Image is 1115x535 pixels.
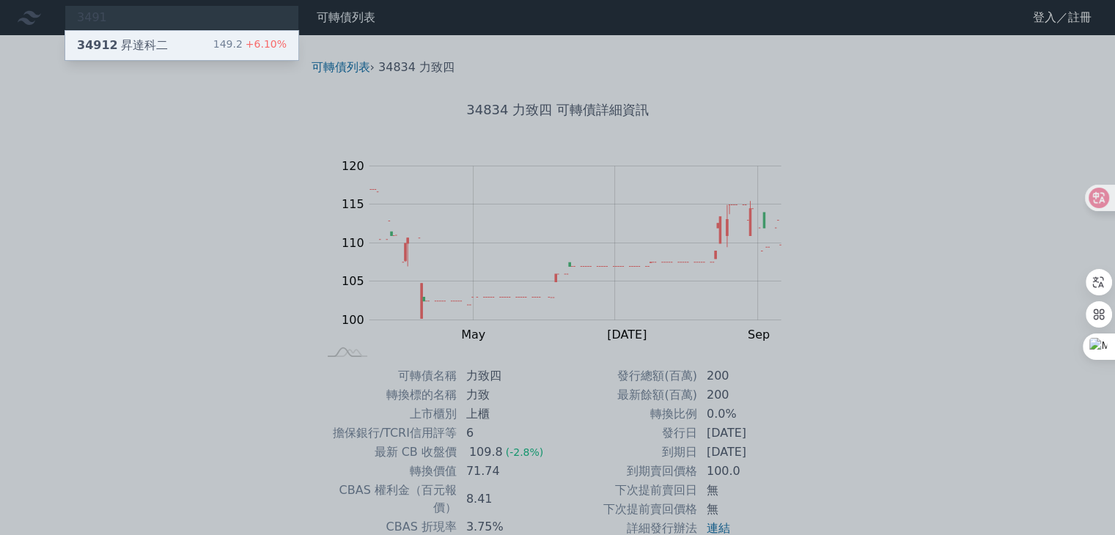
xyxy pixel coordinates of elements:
[77,37,168,54] div: 昇達科二
[77,38,118,52] span: 34912
[243,38,287,50] span: +6.10%
[1042,465,1115,535] iframe: Chat Widget
[213,37,287,54] div: 149.2
[65,31,298,60] a: 34912昇達科二 149.2+6.10%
